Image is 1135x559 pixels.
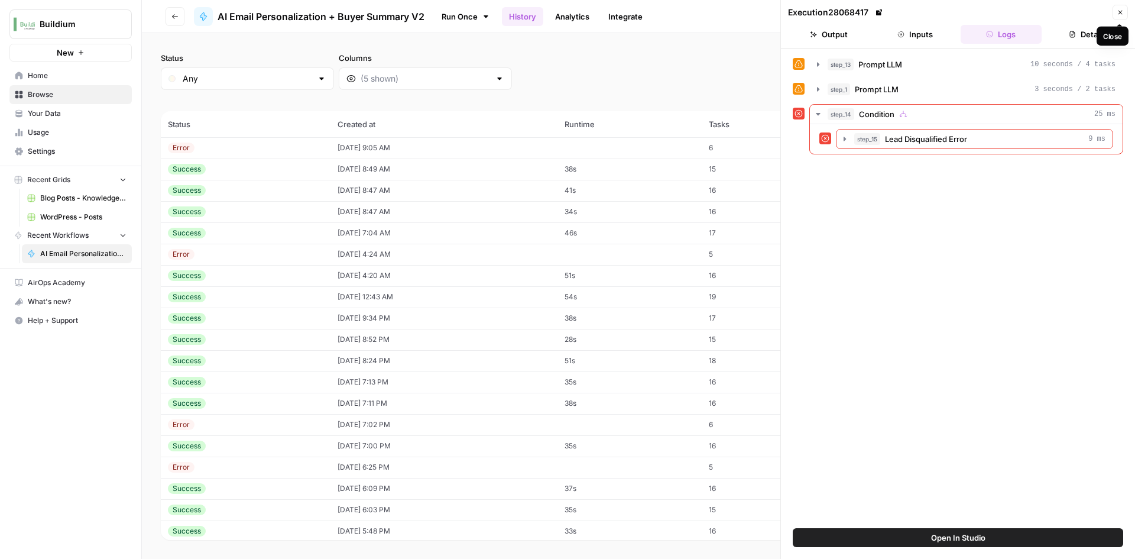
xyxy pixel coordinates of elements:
[330,308,557,329] td: [DATE] 9:34 PM
[702,201,815,222] td: 16
[702,265,815,286] td: 16
[40,248,127,259] span: AI Email Personalization + Buyer Summary V2
[9,142,132,161] a: Settings
[28,89,127,100] span: Browse
[161,52,334,64] label: Status
[557,521,702,542] td: 33s
[557,371,702,393] td: 35s
[168,505,206,515] div: Success
[557,265,702,286] td: 51s
[702,371,815,393] td: 16
[330,393,557,414] td: [DATE] 7:11 PM
[702,137,815,159] td: 6
[330,265,557,286] td: [DATE] 4:20 AM
[828,59,854,70] span: step_13
[828,83,850,95] span: step_1
[22,208,132,227] a: WordPress - Posts
[168,356,206,366] div: Success
[702,180,815,201] td: 16
[9,9,132,39] button: Workspace: Buildium
[168,206,206,217] div: Success
[788,25,870,44] button: Output
[1103,31,1122,41] div: Close
[1046,25,1128,44] button: Details
[10,293,131,311] div: What's new?
[168,270,206,281] div: Success
[330,244,557,265] td: [DATE] 4:24 AM
[702,329,815,350] td: 15
[330,222,557,244] td: [DATE] 7:04 AM
[810,55,1123,74] button: 10 seconds / 4 tasks
[330,371,557,393] td: [DATE] 7:13 PM
[330,457,557,478] td: [DATE] 6:25 PM
[168,143,194,153] div: Error
[330,435,557,457] td: [DATE] 7:00 PM
[28,127,127,138] span: Usage
[9,123,132,142] a: Usage
[9,227,132,244] button: Recent Workflows
[22,189,132,208] a: Blog Posts - Knowledge Base.csv
[330,111,557,137] th: Created at
[557,435,702,457] td: 35s
[168,483,206,494] div: Success
[557,478,702,499] td: 37s
[9,104,132,123] a: Your Data
[557,111,702,137] th: Runtime
[931,532,985,544] span: Open In Studio
[1088,134,1105,144] span: 9 ms
[557,180,702,201] td: 41s
[702,393,815,414] td: 16
[810,105,1123,124] button: 25 ms
[702,308,815,329] td: 17
[9,44,132,62] button: New
[330,137,557,159] td: [DATE] 9:05 AM
[434,7,497,27] a: Run Once
[168,398,206,409] div: Success
[557,286,702,308] td: 54s
[27,230,89,241] span: Recent Workflows
[9,273,132,292] a: AirOps Academy
[40,18,111,30] span: Buildium
[27,175,70,185] span: Recent Grids
[330,201,557,222] td: [DATE] 8:47 AM
[57,47,74,59] span: New
[168,249,194,260] div: Error
[168,462,194,473] div: Error
[702,111,815,137] th: Tasks
[601,7,650,26] a: Integrate
[855,83,899,95] span: Prompt LLM
[557,350,702,371] td: 51s
[168,334,206,345] div: Success
[168,441,206,451] div: Success
[194,7,424,26] a: AI Email Personalization + Buyer Summary V2
[702,244,815,265] td: 5
[218,9,424,24] span: AI Email Personalization + Buyer Summary V2
[557,308,702,329] td: 38s
[557,393,702,414] td: 38s
[557,159,702,180] td: 38s
[702,435,815,457] td: 16
[859,108,894,120] span: Condition
[168,292,206,302] div: Success
[28,315,127,326] span: Help + Support
[330,329,557,350] td: [DATE] 8:52 PM
[9,85,132,104] a: Browse
[810,80,1123,99] button: 3 seconds / 2 tasks
[183,73,312,85] input: Any
[168,313,206,324] div: Success
[9,311,132,330] button: Help + Support
[702,222,815,244] td: 17
[28,70,127,81] span: Home
[330,499,557,521] td: [DATE] 6:03 PM
[168,228,206,238] div: Success
[9,292,132,311] button: What's new?
[828,108,854,120] span: step_14
[702,499,815,521] td: 15
[339,52,512,64] label: Columns
[836,130,1113,148] button: 9 ms
[9,66,132,85] a: Home
[557,222,702,244] td: 46s
[28,277,127,288] span: AirOps Academy
[810,124,1123,154] div: 25 ms
[702,350,815,371] td: 18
